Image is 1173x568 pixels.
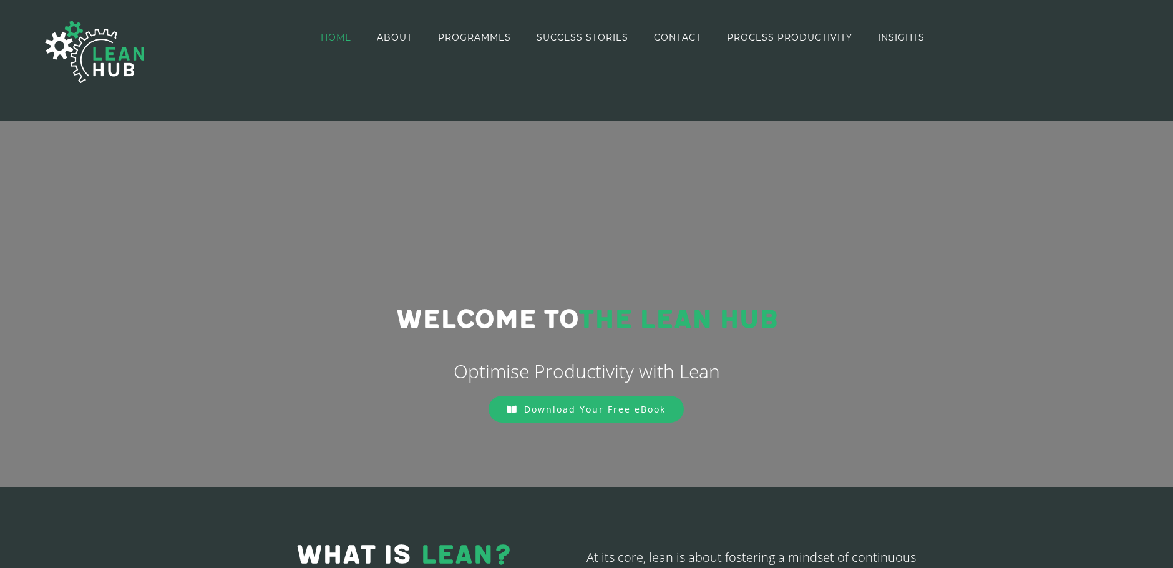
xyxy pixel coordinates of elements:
span: THE LEAN HUB [578,304,777,336]
span: Welcome to [396,304,578,336]
a: PROCESS PRODUCTIVITY [727,1,852,73]
span: SUCCESS STORIES [537,33,628,42]
a: CONTACT [654,1,701,73]
span: HOME [321,33,351,42]
nav: Main Menu [321,1,925,73]
span: INSIGHTS [878,33,925,42]
a: Download Your Free eBook [489,396,684,423]
img: The Lean Hub | Optimising productivity with Lean Logo [32,7,157,96]
a: SUCCESS STORIES [537,1,628,73]
span: CONTACT [654,33,701,42]
span: ABOUT [377,33,412,42]
a: INSIGHTS [878,1,925,73]
span: Download Your Free eBook [524,403,666,415]
span: Optimise Productivity with Lean [454,358,720,384]
a: ABOUT [377,1,412,73]
a: HOME [321,1,351,73]
a: PROGRAMMES [438,1,511,73]
span: PROCESS PRODUCTIVITY [727,33,852,42]
span: PROGRAMMES [438,33,511,42]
